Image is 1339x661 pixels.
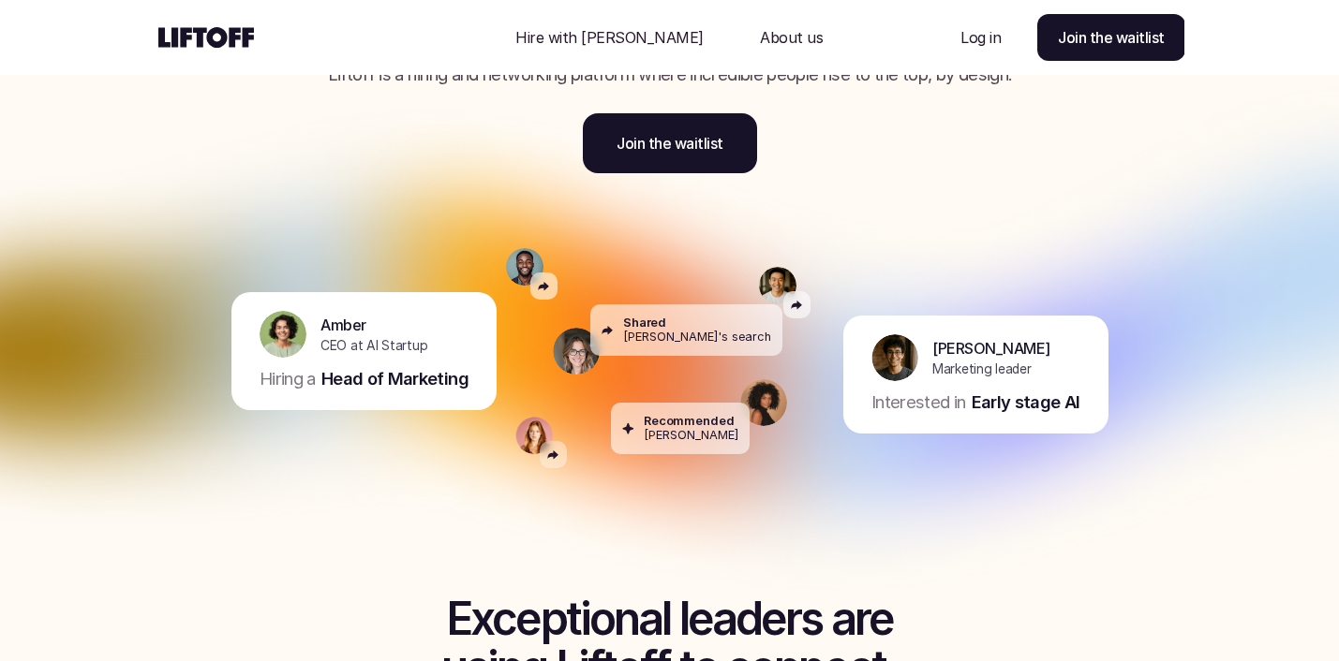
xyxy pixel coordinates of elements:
[515,26,704,49] p: Hire with [PERSON_NAME]
[493,15,726,60] a: Nav Link
[871,390,966,415] p: Interested in
[760,26,823,49] p: About us
[260,367,316,391] p: Hiring a
[272,63,1068,87] p: Liftoff is a hiring and networking platform where incredible people rise to the top, by design.
[320,335,427,355] p: CEO at AI Startup
[617,132,723,154] p: Join the waitlist
[938,15,1023,60] a: Nav Link
[932,359,1032,378] p: Marketing leader
[737,15,845,60] a: Nav Link
[583,113,757,173] a: Join the waitlist
[623,316,666,330] p: Shared
[320,367,468,391] p: Head of Marketing
[960,26,1001,49] p: Log in
[1037,14,1185,61] a: Join the waitlist
[971,390,1079,415] p: Early stage AI
[1058,26,1165,49] p: Join the waitlist
[320,313,366,335] p: Amber
[623,330,771,344] p: [PERSON_NAME]'s search
[644,414,735,428] p: Recommended
[932,336,1050,359] p: [PERSON_NAME]
[644,428,738,442] p: [PERSON_NAME]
